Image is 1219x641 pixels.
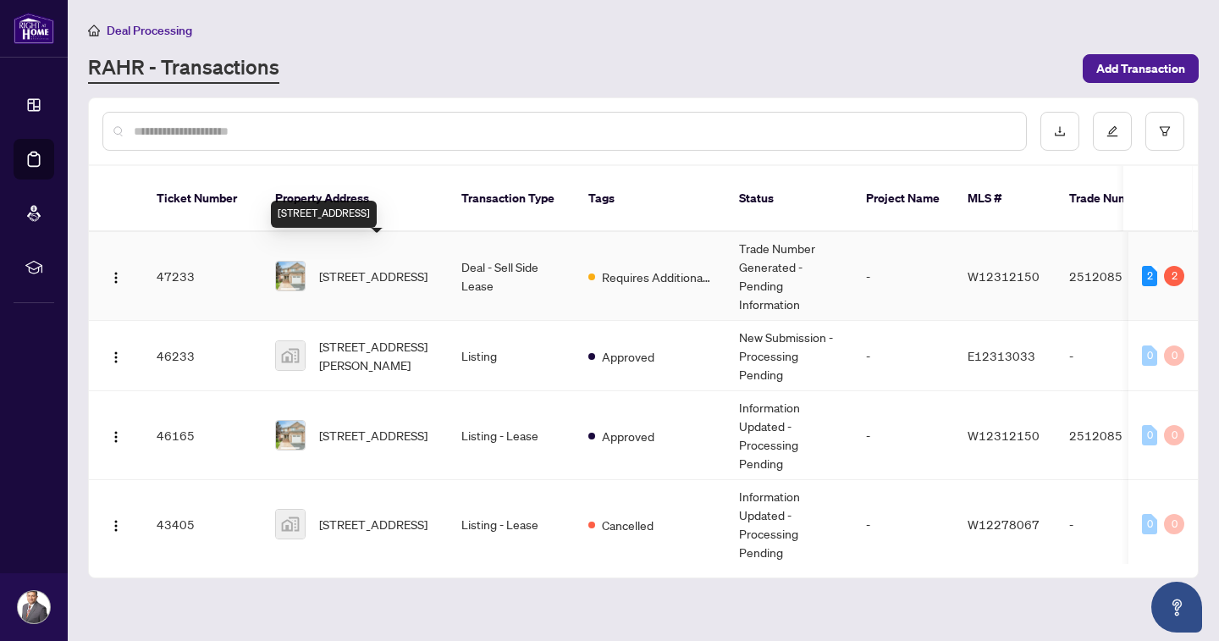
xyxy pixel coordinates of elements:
[107,23,192,38] span: Deal Processing
[602,427,654,445] span: Approved
[143,232,262,321] td: 47233
[1142,345,1157,366] div: 0
[1040,112,1079,151] button: download
[1056,321,1174,391] td: -
[1056,480,1174,569] td: -
[448,391,575,480] td: Listing - Lease
[1056,166,1174,232] th: Trade Number
[1151,582,1202,633] button: Open asap
[143,391,262,480] td: 46165
[968,517,1040,532] span: W12278067
[1093,112,1132,151] button: edit
[88,53,279,84] a: RAHR - Transactions
[1056,232,1174,321] td: 2512085
[954,166,1056,232] th: MLS #
[1164,425,1184,445] div: 0
[102,511,130,538] button: Logo
[109,351,123,364] img: Logo
[1142,266,1157,286] div: 2
[319,267,427,285] span: [STREET_ADDRESS]
[319,337,434,374] span: [STREET_ADDRESS][PERSON_NAME]
[448,232,575,321] td: Deal - Sell Side Lease
[1164,514,1184,534] div: 0
[1145,112,1184,151] button: filter
[602,268,712,286] span: Requires Additional Docs
[102,342,130,369] button: Logo
[102,262,130,290] button: Logo
[1164,345,1184,366] div: 0
[1142,425,1157,445] div: 0
[1096,55,1185,82] span: Add Transaction
[18,591,50,623] img: Profile Icon
[1083,54,1199,83] button: Add Transaction
[725,321,852,391] td: New Submission - Processing Pending
[968,268,1040,284] span: W12312150
[271,201,377,228] div: [STREET_ADDRESS]
[852,391,954,480] td: -
[852,480,954,569] td: -
[968,348,1035,363] span: E12313033
[725,480,852,569] td: Information Updated - Processing Pending
[1142,514,1157,534] div: 0
[319,515,427,533] span: [STREET_ADDRESS]
[143,480,262,569] td: 43405
[109,271,123,285] img: Logo
[276,262,305,290] img: thumbnail-img
[88,25,100,36] span: home
[1164,266,1184,286] div: 2
[725,391,852,480] td: Information Updated - Processing Pending
[276,421,305,450] img: thumbnail-img
[262,166,448,232] th: Property Address
[725,166,852,232] th: Status
[1159,125,1171,137] span: filter
[14,13,54,44] img: logo
[575,166,725,232] th: Tags
[448,480,575,569] td: Listing - Lease
[109,519,123,533] img: Logo
[852,321,954,391] td: -
[968,428,1040,443] span: W12312150
[143,166,262,232] th: Ticket Number
[109,430,123,444] img: Logo
[143,321,262,391] td: 46233
[602,516,654,534] span: Cancelled
[852,166,954,232] th: Project Name
[319,426,427,445] span: [STREET_ADDRESS]
[276,510,305,539] img: thumbnail-img
[1056,391,1174,480] td: 2512085
[448,321,575,391] td: Listing
[1106,125,1118,137] span: edit
[448,166,575,232] th: Transaction Type
[725,232,852,321] td: Trade Number Generated - Pending Information
[602,347,654,366] span: Approved
[1054,125,1066,137] span: download
[852,232,954,321] td: -
[102,422,130,449] button: Logo
[276,341,305,370] img: thumbnail-img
